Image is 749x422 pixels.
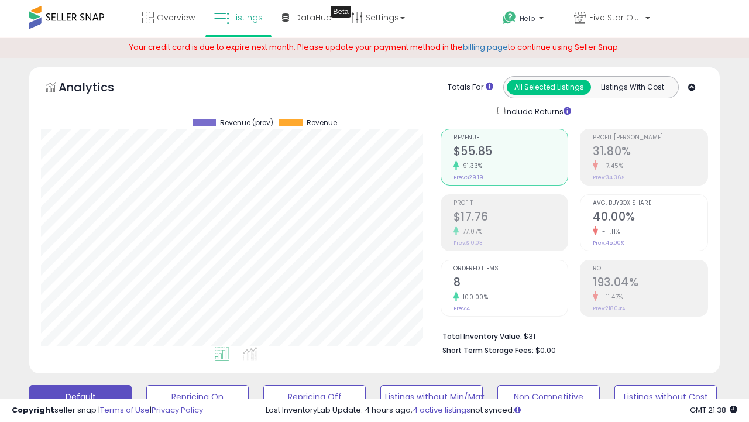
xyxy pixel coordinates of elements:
b: Short Term Storage Fees: [442,345,534,355]
button: Listings With Cost [590,80,675,95]
strong: Copyright [12,404,54,416]
h2: 193.04% [593,276,707,291]
small: -11.47% [598,293,623,301]
span: Profit [453,200,568,207]
div: Last InventoryLab Update: 4 hours ago, not synced. [266,405,737,416]
h2: 8 [453,276,568,291]
a: Terms of Use [100,404,150,416]
button: Listings without Cost [614,385,717,409]
span: 2025-09-9 21:38 GMT [690,404,737,416]
span: Avg. Buybox Share [593,200,707,207]
span: Five Star Outlet Store [589,12,642,23]
span: $0.00 [535,345,556,356]
span: Revenue (prev) [220,119,273,127]
small: 91.33% [459,162,483,170]
span: ROI [593,266,707,272]
small: Prev: 34.36% [593,174,624,181]
span: Profit [PERSON_NAME] [593,135,707,141]
h2: $17.76 [453,210,568,226]
h2: 40.00% [593,210,707,226]
button: Default [29,385,132,409]
i: Get Help [502,11,517,25]
button: Listings without Min/Max [380,385,483,409]
span: Help [520,13,535,23]
small: Prev: 4 [453,305,470,312]
li: $31 [442,328,700,342]
h2: $55.85 [453,145,568,160]
small: -11.11% [598,227,620,236]
small: 100.00% [459,293,489,301]
h5: Analytics [59,79,137,98]
small: Prev: $29.19 [453,174,483,181]
small: Prev: 45.00% [593,239,624,246]
small: Prev: $10.03 [453,239,483,246]
div: seller snap | | [12,405,203,416]
small: -7.45% [598,162,623,170]
span: Revenue [307,119,337,127]
span: Revenue [453,135,568,141]
span: Overview [157,12,195,23]
button: All Selected Listings [507,80,591,95]
a: billing page [463,42,508,53]
span: DataHub [295,12,332,23]
small: Prev: 218.04% [593,305,625,312]
span: Ordered Items [453,266,568,272]
div: Tooltip anchor [331,6,351,18]
div: Include Returns [489,104,585,118]
span: Your credit card is due to expire next month. Please update your payment method in the to continu... [129,42,620,53]
button: Repricing On [146,385,249,409]
div: Totals For [448,82,493,93]
button: Repricing Off [263,385,366,409]
a: Privacy Policy [152,404,203,416]
b: Total Inventory Value: [442,331,522,341]
h2: 31.80% [593,145,707,160]
a: Help [493,2,564,38]
small: 77.07% [459,227,483,236]
a: 4 active listings [413,404,470,416]
button: Non Competitive [497,385,600,409]
span: Listings [232,12,263,23]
